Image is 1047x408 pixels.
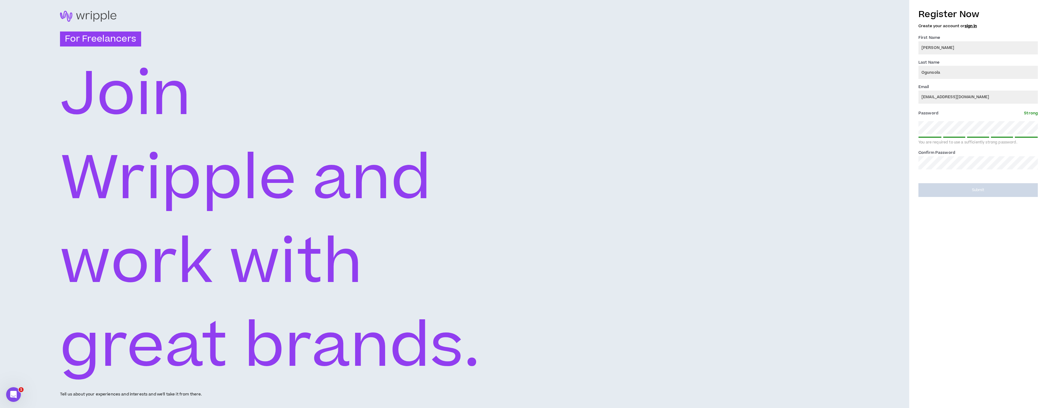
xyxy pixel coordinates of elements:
[918,82,929,92] label: Email
[60,136,432,223] text: Wripple and
[918,8,1038,21] h3: Register Now
[918,41,1038,54] input: First name
[918,140,1038,145] div: You are required to use a sufficiently strong password.
[918,148,955,158] label: Confirm Password
[60,391,202,397] p: Tell us about your experiences and interests and we'll take it from there.
[6,387,21,402] iframe: Intercom live chat
[918,33,940,43] label: First Name
[19,387,24,392] span: 1
[60,220,363,307] text: work with
[918,110,938,116] span: Password
[918,91,1038,104] input: Enter Email
[60,304,480,391] text: great brands.
[965,23,977,29] a: sign in
[918,66,1038,79] input: Last name
[918,24,1038,28] h5: Create your account or
[1024,110,1038,116] span: Strong
[60,52,191,139] text: Join
[918,183,1038,197] button: Submit
[60,32,141,47] h3: For Freelancers
[918,57,940,67] label: Last Name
